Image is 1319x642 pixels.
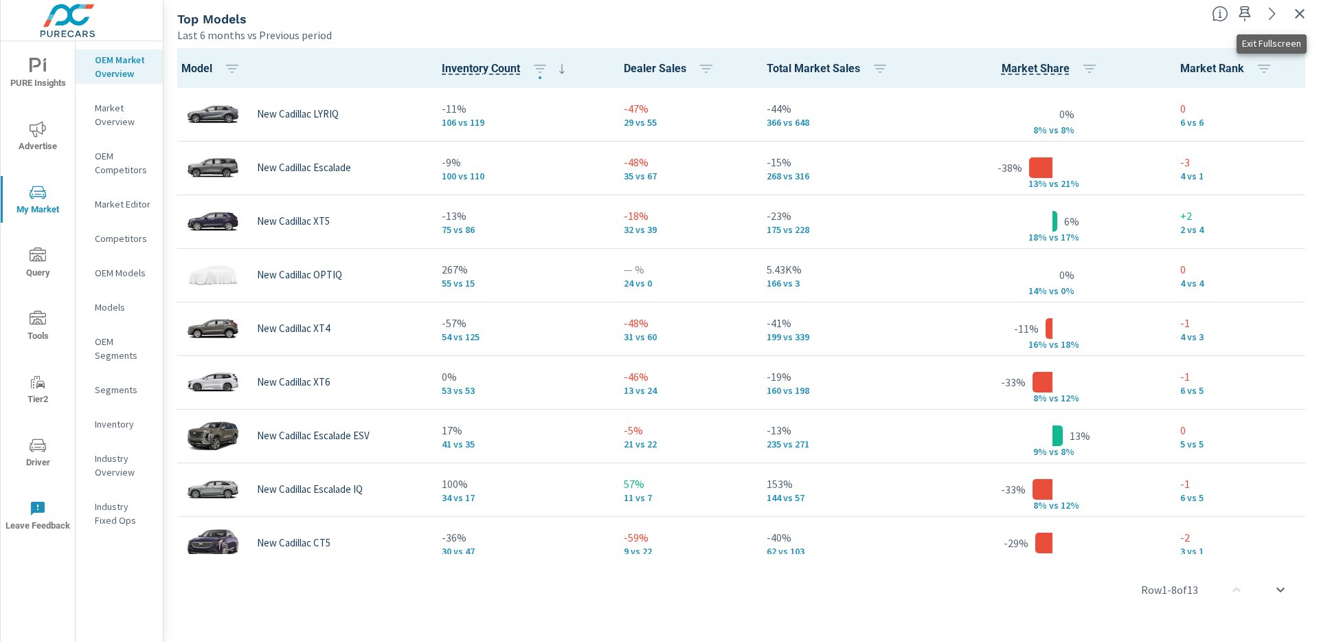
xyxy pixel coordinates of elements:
[1002,60,1070,77] span: Model Sales / Total Market Sales. [Market = within dealer PMA (or 60 miles if no PMA is defined) ...
[5,374,71,408] span: Tier2
[95,232,152,245] p: Competitors
[767,385,925,396] p: 160 vs 198
[767,60,894,77] span: Total Market Sales
[1054,285,1087,297] p: s 0%
[5,121,71,155] span: Advertise
[1180,117,1303,128] p: 6 vs 6
[257,322,330,335] p: New Cadillac XT4
[767,100,925,117] p: -44%
[1070,428,1090,444] p: 13%
[624,154,745,170] p: -48%
[442,100,601,117] p: -11%
[5,247,71,281] span: Query
[1018,445,1054,458] p: 9% v
[767,368,925,385] p: -19%
[76,496,163,531] div: Industry Fixed Ops
[1180,154,1303,170] p: -3
[1059,267,1074,283] p: 0%
[5,311,71,344] span: Tools
[442,154,601,170] p: -9%
[1180,331,1303,342] p: 4 vs 3
[767,422,925,439] p: -13%
[1004,535,1028,551] p: -29%
[257,430,370,442] p: New Cadillac Escalade ESV
[181,60,246,77] span: Model
[185,254,240,296] img: glamour
[767,154,925,170] p: -15%
[76,228,163,249] div: Competitors
[1018,499,1054,511] p: 8% v
[257,483,363,496] p: New Cadillac Escalade IQ
[1180,439,1303,450] p: 5 vs 5
[624,170,745,181] p: 35 vs 67
[442,385,601,396] p: 53 vs 53
[5,437,71,471] span: Driver
[1064,213,1079,230] p: 6%
[442,439,601,450] p: 41 vs 35
[1264,573,1297,606] button: scroll to bottom
[5,500,71,534] span: Leave Feedback
[76,414,163,434] div: Inventory
[624,492,745,503] p: 11 vs 7
[1141,582,1198,598] p: Row 1 - 8 of 13
[442,60,570,77] span: Inventory Count
[95,500,152,527] p: Industry Fixed Ops
[1054,392,1087,404] p: s 12%
[95,452,152,479] p: Industry Overview
[1180,60,1278,77] span: Market Rank
[185,362,240,403] img: glamour
[1180,476,1303,492] p: -1
[442,117,601,128] p: 106 vs 119
[257,215,330,228] p: New Cadillac XT5
[185,93,240,135] img: glamour
[767,315,925,331] p: -41%
[95,300,152,314] p: Models
[1180,368,1303,385] p: -1
[1180,100,1303,117] p: 0
[1014,320,1039,337] p: -11%
[1180,422,1303,439] p: 0
[1180,546,1303,557] p: 3 vs 1
[1059,106,1074,122] p: 0%
[185,308,240,349] img: glamour
[1018,285,1054,297] p: 14% v
[767,170,925,181] p: 268 vs 316
[997,159,1022,176] p: -38%
[624,208,745,224] p: -18%
[767,261,925,278] p: 5.43K%
[1054,177,1087,190] p: s 21%
[442,476,601,492] p: 100%
[767,439,925,450] p: 235 vs 271
[442,492,601,503] p: 34 vs 17
[1001,374,1026,390] p: -33%
[624,331,745,342] p: 31 vs 60
[442,60,520,77] span: The number of vehicles currently in dealer inventory. This does not include shared inventory, nor...
[95,101,152,129] p: Market Overview
[76,194,163,214] div: Market Editor
[1018,338,1054,351] p: 16% v
[76,49,163,84] div: OEM Market Overview
[76,263,163,283] div: OEM Models
[624,385,745,396] p: 13 vs 24
[1054,338,1087,351] p: s 18%
[1180,224,1303,235] p: 2 vs 4
[257,108,339,120] p: New Cadillac LYRIQ
[442,546,601,557] p: 30 vs 47
[185,469,240,510] img: glamour
[185,147,240,188] img: glamour
[95,383,152,397] p: Segments
[624,422,745,439] p: -5%
[1018,392,1054,404] p: 8% v
[76,146,163,180] div: OEM Competitors
[767,529,925,546] p: -40%
[1054,124,1087,136] p: s 8%
[185,415,240,456] img: glamour
[76,297,163,318] div: Models
[76,98,163,132] div: Market Overview
[624,117,745,128] p: 29 vs 55
[624,261,745,278] p: — %
[95,335,152,362] p: OEM Segments
[1180,315,1303,331] p: -1
[1180,261,1303,278] p: 0
[1054,499,1087,511] p: s 12%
